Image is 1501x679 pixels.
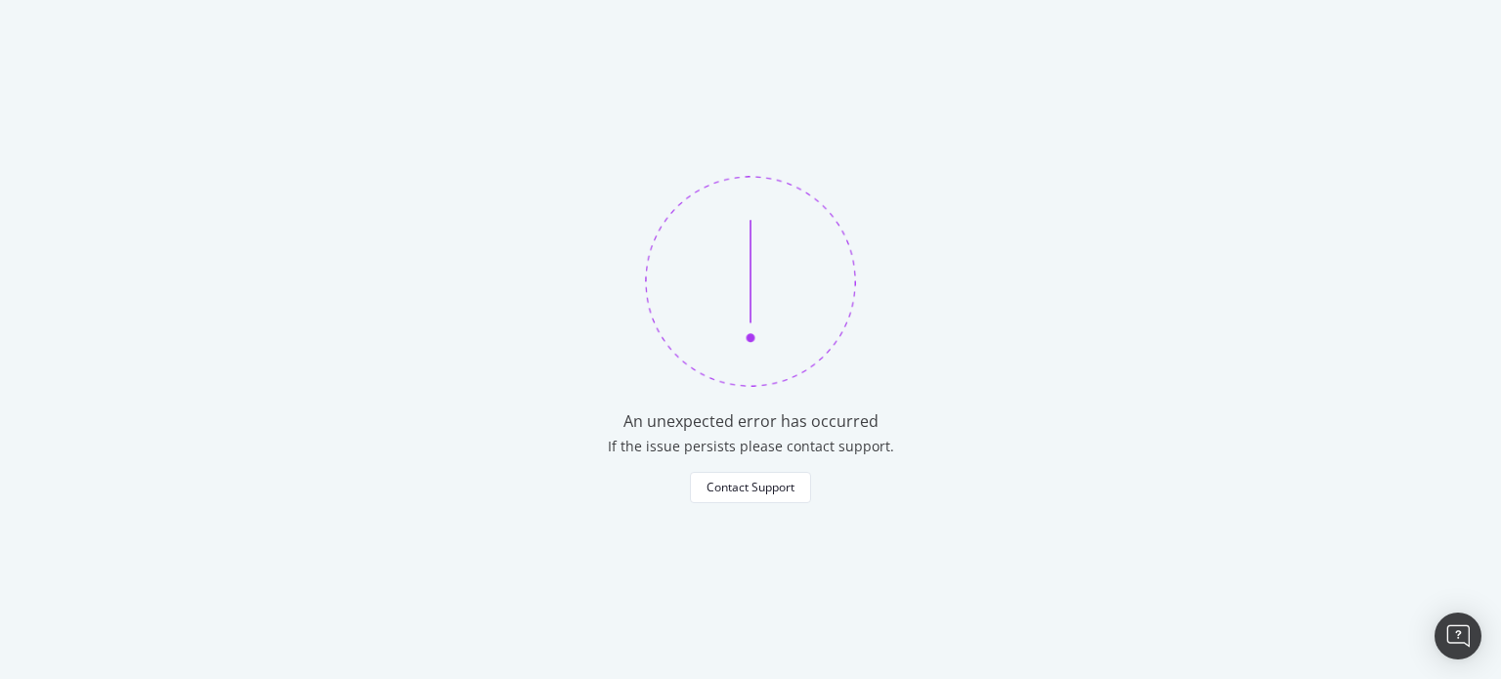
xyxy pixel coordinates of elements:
[707,479,794,495] div: Contact Support
[645,176,856,387] img: 370bne1z.png
[608,437,894,456] div: If the issue persists please contact support.
[1435,613,1481,659] div: Open Intercom Messenger
[690,472,811,503] button: Contact Support
[623,410,879,433] div: An unexpected error has occurred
